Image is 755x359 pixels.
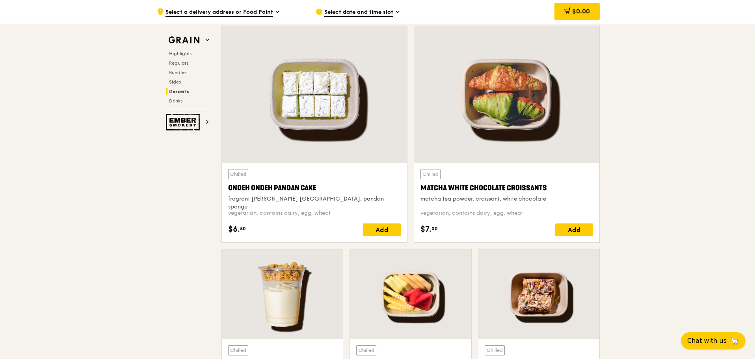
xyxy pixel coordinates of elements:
[485,345,505,355] div: Chilled
[228,223,240,235] span: $6.
[169,98,182,104] span: Drinks
[687,336,727,346] span: Chat with us
[166,114,202,130] img: Ember Smokery web logo
[166,33,202,47] img: Grain web logo
[169,60,188,66] span: Regulars
[169,70,186,75] span: Bundles
[324,8,393,17] span: Select date and time slot
[420,169,441,179] div: Chilled
[228,209,401,217] div: vegetarian, contains dairy, egg, wheat
[228,195,401,211] div: fragrant [PERSON_NAME] [GEOGRAPHIC_DATA], pandan sponge
[356,345,376,355] div: Chilled
[169,89,189,94] span: Desserts
[420,223,431,235] span: $7.
[240,225,246,232] span: 50
[169,79,181,85] span: Sides
[431,225,438,232] span: 00
[681,332,746,350] button: Chat with us🦙
[420,182,593,193] div: Matcha White Chocolate Croissants
[555,223,593,236] div: Add
[228,345,248,355] div: Chilled
[169,51,192,56] span: Highlights
[363,223,401,236] div: Add
[572,7,590,15] span: $0.00
[420,195,593,203] div: matcha tea powder, croissant, white chocolate
[420,209,593,217] div: vegetarian, contains dairy, egg, wheat
[228,169,248,179] div: Chilled
[228,182,401,193] div: Ondeh Ondeh Pandan Cake
[730,336,739,346] span: 🦙
[166,8,273,17] span: Select a delivery address or Food Point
